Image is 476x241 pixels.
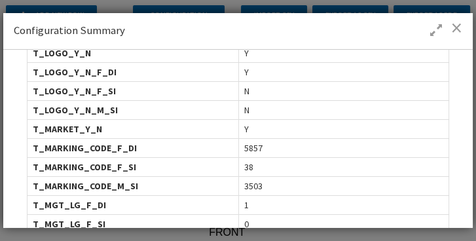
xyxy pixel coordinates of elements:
span: Y [244,65,249,79]
span: 38 [244,160,253,174]
div: T_MARKING_CODE_F_SI [27,158,238,176]
span: N [244,84,249,98]
div: T_LOGO_Y_N_F_DI [27,63,238,81]
span: N [244,103,249,117]
div: Configuration Summary [3,13,473,50]
span: Y [244,122,249,136]
div: T_LOGO_Y_N_F_SI [27,82,238,100]
span: 1 [244,198,249,212]
div: T_MARKING_CODE_F_DI [27,139,238,157]
div: T_MGT_LG_F_SI [27,215,238,233]
div: T_LOGO_Y_N_M_SI [27,101,238,119]
span: Y [244,46,249,60]
div: T_MARKET_Y_N [27,120,238,138]
div: T_LOGO_Y_N [27,44,238,62]
div: T_MGT_LG_F_DI [27,196,238,214]
span: 5857 [244,141,263,155]
span: 3503 [244,179,263,193]
span: 0 [244,217,249,231]
div: T_MARKING_CODE_M_SI [27,177,238,195]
